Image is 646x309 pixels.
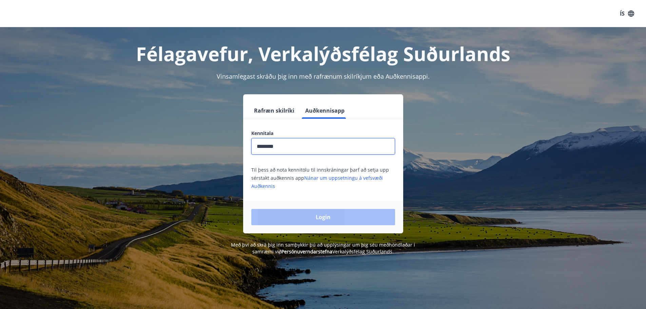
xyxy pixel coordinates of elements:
span: Vinsamlegast skráðu þig inn með rafrænum skilríkjum eða Auðkennisappi. [217,72,430,80]
button: ÍS [616,7,638,20]
a: Persónuverndarstefna [281,248,332,255]
span: Með því að skrá þig inn samþykkir þú að upplýsingar um þig séu meðhöndlaðar í samræmi við Verkalý... [231,242,415,255]
label: Kennitala [251,130,395,137]
button: Auðkennisapp [302,102,347,119]
h1: Félagavefur, Verkalýðsfélag Suðurlands [87,41,559,66]
span: Til þess að nota kennitölu til innskráningar þarf að setja upp sérstakt auðkennis app [251,167,389,189]
a: Nánar um uppsetningu á vefsvæði Auðkennis [251,175,383,189]
button: Rafræn skilríki [251,102,297,119]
